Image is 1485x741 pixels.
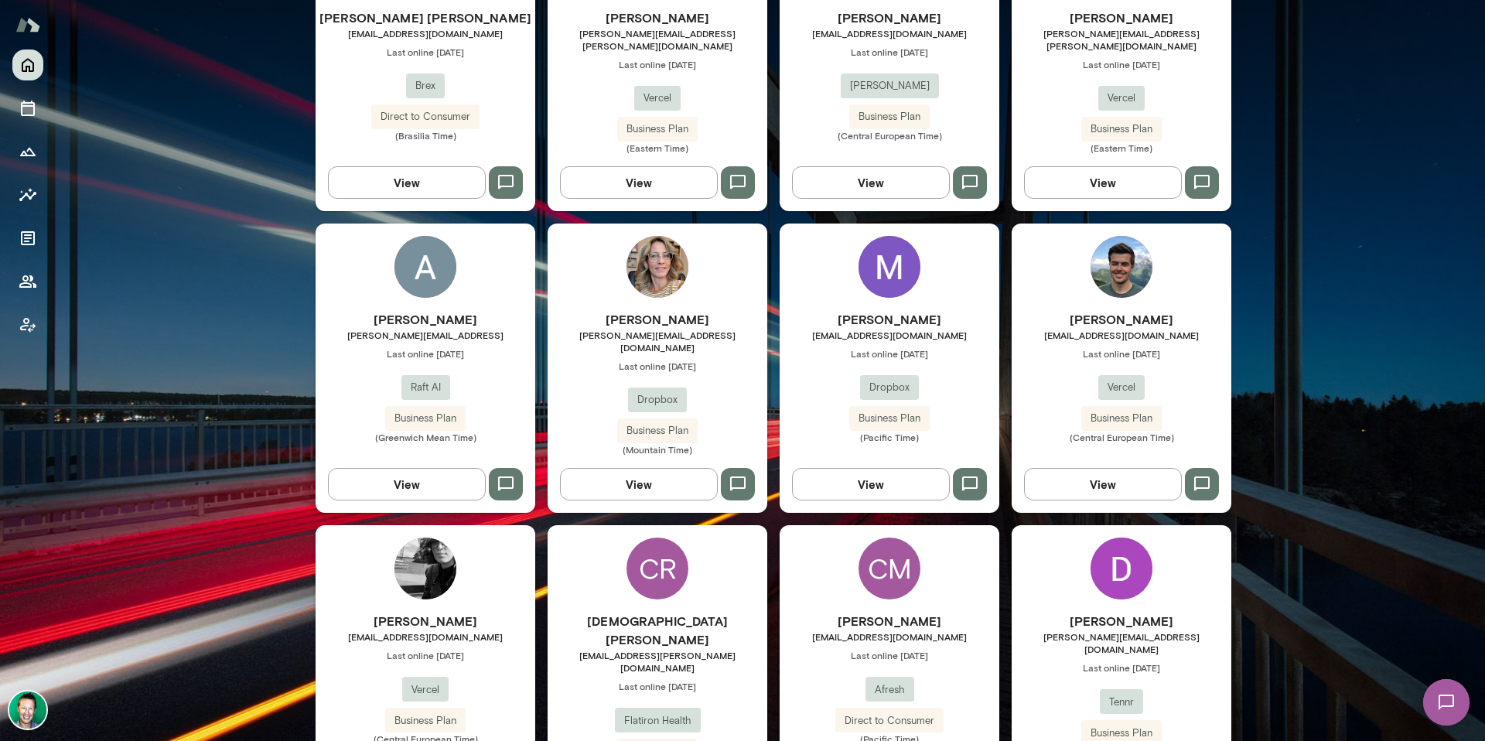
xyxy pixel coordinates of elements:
[865,682,914,698] span: Afresh
[1012,58,1231,70] span: Last online [DATE]
[1098,90,1145,106] span: Vercel
[316,310,535,329] h6: [PERSON_NAME]
[780,347,999,360] span: Last online [DATE]
[548,329,767,353] span: [PERSON_NAME][EMAIL_ADDRESS][DOMAIN_NAME]
[780,129,999,142] span: (Central European Time)
[1012,630,1231,655] span: [PERSON_NAME][EMAIL_ADDRESS][DOMAIN_NAME]
[1012,347,1231,360] span: Last online [DATE]
[634,90,681,106] span: Vercel
[1024,166,1182,199] button: View
[835,713,944,729] span: Direct to Consumer
[859,236,920,298] img: Mark Shuster
[12,93,43,124] button: Sessions
[12,179,43,210] button: Insights
[1012,329,1231,341] span: [EMAIL_ADDRESS][DOMAIN_NAME]
[316,612,535,630] h6: [PERSON_NAME]
[548,9,767,27] h6: [PERSON_NAME]
[12,309,43,340] button: Client app
[859,538,920,599] div: CM
[780,46,999,58] span: Last online [DATE]
[560,166,718,199] button: View
[328,166,486,199] button: View
[12,266,43,297] button: Members
[1081,726,1162,741] span: Business Plan
[385,713,466,729] span: Business Plan
[402,682,449,698] span: Vercel
[780,329,999,341] span: [EMAIL_ADDRESS][DOMAIN_NAME]
[1012,661,1231,674] span: Last online [DATE]
[1012,27,1231,52] span: [PERSON_NAME][EMAIL_ADDRESS][PERSON_NAME][DOMAIN_NAME]
[1012,612,1231,630] h6: [PERSON_NAME]
[780,310,999,329] h6: [PERSON_NAME]
[849,411,930,426] span: Business Plan
[1012,9,1231,27] h6: [PERSON_NAME]
[316,27,535,39] span: [EMAIL_ADDRESS][DOMAIN_NAME]
[316,129,535,142] span: (Brasilia Time)
[792,468,950,500] button: View
[9,691,46,729] img: Brian Lawrence
[1098,380,1145,395] span: Vercel
[860,380,919,395] span: Dropbox
[316,347,535,360] span: Last online [DATE]
[1100,695,1143,710] span: Tennr
[12,50,43,80] button: Home
[548,649,767,674] span: [EMAIL_ADDRESS][PERSON_NAME][DOMAIN_NAME]
[628,392,687,408] span: Dropbox
[316,630,535,643] span: [EMAIL_ADDRESS][DOMAIN_NAME]
[1012,431,1231,443] span: (Central European Time)
[548,680,767,692] span: Last online [DATE]
[394,538,456,599] img: Bel Curcio
[12,223,43,254] button: Documents
[780,27,999,39] span: [EMAIL_ADDRESS][DOMAIN_NAME]
[316,649,535,661] span: Last online [DATE]
[560,468,718,500] button: View
[394,236,456,298] img: Akarsh Khatagalli
[1012,142,1231,154] span: (Eastern Time)
[1024,468,1182,500] button: View
[780,431,999,443] span: (Pacific Time)
[1012,310,1231,329] h6: [PERSON_NAME]
[406,78,445,94] span: Brex
[615,713,701,729] span: Flatiron Health
[1091,538,1152,599] img: Daniel Guillen
[1091,236,1152,298] img: Chris Widmaier
[15,10,40,39] img: Mento
[617,423,698,439] span: Business Plan
[626,236,688,298] img: Barb Adams
[371,109,480,125] span: Direct to Consumer
[385,411,466,426] span: Business Plan
[328,468,486,500] button: View
[1081,121,1162,137] span: Business Plan
[548,360,767,372] span: Last online [DATE]
[780,9,999,27] h6: [PERSON_NAME]
[841,78,939,94] span: [PERSON_NAME]
[316,431,535,443] span: (Greenwich Mean Time)
[780,649,999,661] span: Last online [DATE]
[401,380,450,395] span: Raft AI
[792,166,950,199] button: View
[548,58,767,70] span: Last online [DATE]
[548,612,767,649] h6: [DEMOGRAPHIC_DATA][PERSON_NAME]
[316,9,535,27] h6: [PERSON_NAME] [PERSON_NAME]
[617,121,698,137] span: Business Plan
[548,27,767,52] span: [PERSON_NAME][EMAIL_ADDRESS][PERSON_NAME][DOMAIN_NAME]
[548,142,767,154] span: (Eastern Time)
[12,136,43,167] button: Growth Plan
[548,310,767,329] h6: [PERSON_NAME]
[316,329,535,341] span: [PERSON_NAME][EMAIL_ADDRESS]
[1081,411,1162,426] span: Business Plan
[780,630,999,643] span: [EMAIL_ADDRESS][DOMAIN_NAME]
[626,538,688,599] div: CR
[316,46,535,58] span: Last online [DATE]
[548,443,767,456] span: (Mountain Time)
[780,612,999,630] h6: [PERSON_NAME]
[849,109,930,125] span: Business Plan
